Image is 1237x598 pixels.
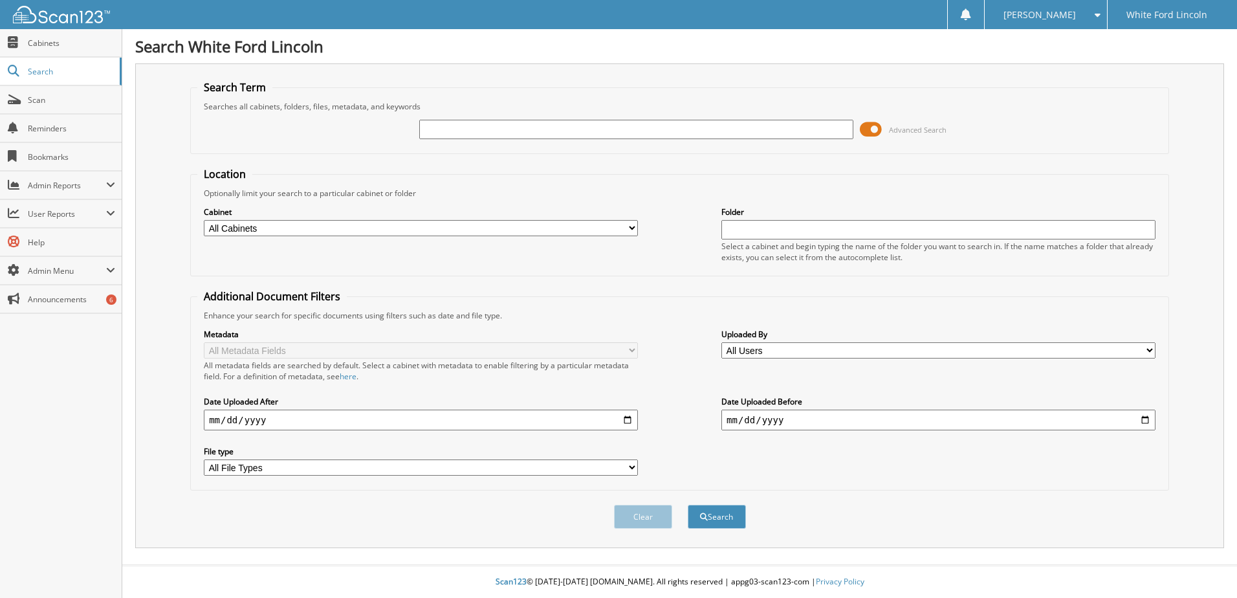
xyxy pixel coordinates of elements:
div: © [DATE]-[DATE] [DOMAIN_NAME]. All rights reserved | appg03-scan123-com | [122,566,1237,598]
div: Searches all cabinets, folders, files, metadata, and keywords [197,101,1162,112]
span: [PERSON_NAME] [1003,11,1076,19]
label: Uploaded By [721,329,1155,340]
span: Admin Reports [28,180,106,191]
div: All metadata fields are searched by default. Select a cabinet with metadata to enable filtering b... [204,360,638,382]
span: User Reports [28,208,106,219]
button: Clear [614,505,672,529]
h1: Search White Ford Lincoln [135,36,1224,57]
label: File type [204,446,638,457]
span: Advanced Search [889,125,947,135]
span: Scan [28,94,115,105]
span: Announcements [28,294,115,305]
button: Search [688,505,746,529]
span: Help [28,237,115,248]
legend: Search Term [197,80,272,94]
label: Folder [721,206,1155,217]
a: here [340,371,356,382]
span: Admin Menu [28,265,106,276]
img: scan123-logo-white.svg [13,6,110,23]
legend: Additional Document Filters [197,289,347,304]
label: Cabinet [204,206,638,217]
label: Date Uploaded After [204,396,638,407]
a: Privacy Policy [816,576,864,587]
legend: Location [197,167,252,181]
span: Scan123 [496,576,527,587]
span: Cabinets [28,38,115,49]
input: end [721,410,1155,430]
div: 6 [106,294,116,305]
span: Bookmarks [28,151,115,162]
input: start [204,410,638,430]
label: Date Uploaded Before [721,396,1155,407]
label: Metadata [204,329,638,340]
span: Search [28,66,113,77]
span: Reminders [28,123,115,134]
div: Optionally limit your search to a particular cabinet or folder [197,188,1162,199]
div: Select a cabinet and begin typing the name of the folder you want to search in. If the name match... [721,241,1155,263]
span: White Ford Lincoln [1126,11,1207,19]
div: Enhance your search for specific documents using filters such as date and file type. [197,310,1162,321]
